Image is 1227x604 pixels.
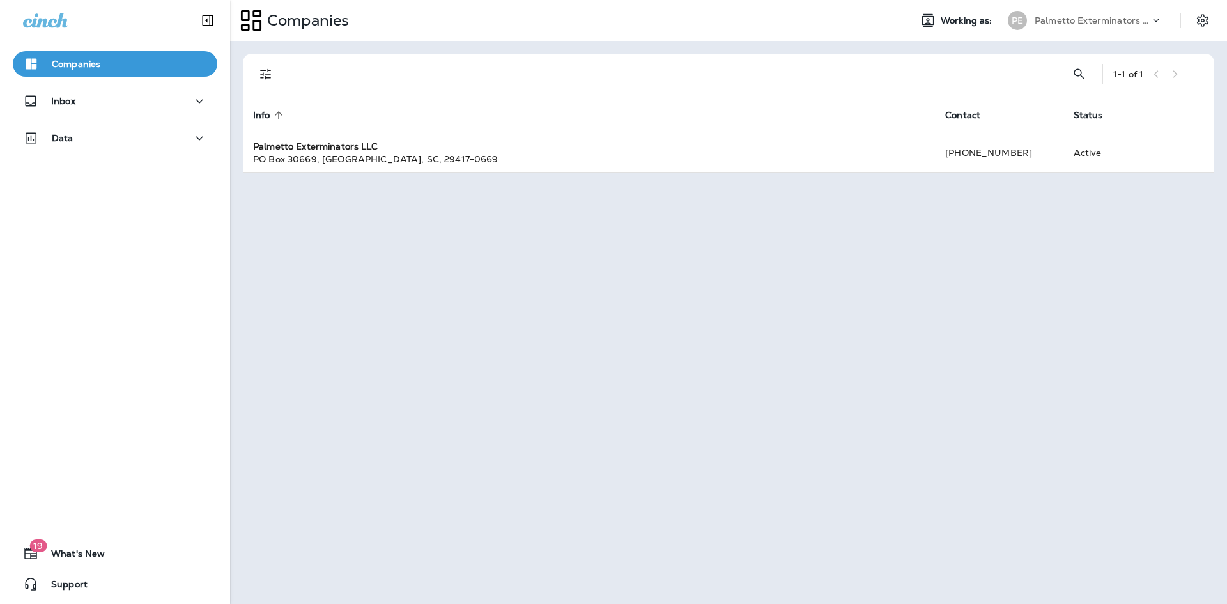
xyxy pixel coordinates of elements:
span: Support [38,579,88,594]
span: Working as: [941,15,995,26]
p: Inbox [51,96,75,106]
span: Status [1074,110,1103,121]
p: Palmetto Exterminators LLC [1035,15,1150,26]
button: Filters [253,61,279,87]
td: [PHONE_NUMBER] [935,134,1063,172]
span: Info [253,110,270,121]
span: Status [1074,109,1120,121]
button: Search Companies [1067,61,1092,87]
button: Data [13,125,217,151]
span: 19 [29,539,47,552]
button: Support [13,571,217,597]
button: Companies [13,51,217,77]
button: Settings [1191,9,1214,32]
td: Active [1063,134,1145,172]
span: What's New [38,548,105,564]
strong: Palmetto Exterminators LLC [253,141,378,152]
span: Contact [945,109,997,121]
button: 19What's New [13,541,217,566]
div: PO Box 30669 , [GEOGRAPHIC_DATA] , SC , 29417-0669 [253,153,925,166]
button: Inbox [13,88,217,114]
div: 1 - 1 of 1 [1113,69,1143,79]
div: PE [1008,11,1027,30]
p: Companies [262,11,349,30]
span: Contact [945,110,980,121]
span: Info [253,109,287,121]
p: Data [52,133,73,143]
p: Companies [52,59,100,69]
button: Collapse Sidebar [190,8,226,33]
